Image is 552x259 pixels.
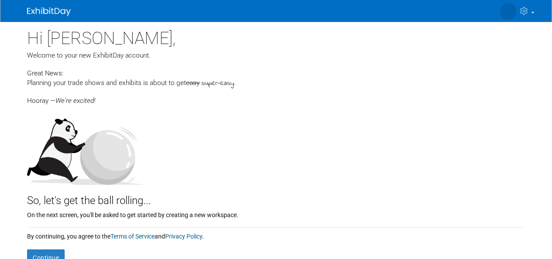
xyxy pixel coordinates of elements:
span: super-easy [201,78,234,89]
img: ExhibitDay [27,7,71,16]
img: Samantha O'Sullivan [452,5,517,14]
div: So, let's get the ball rolling... [27,185,525,208]
div: On the next screen, you'll be asked to get started by creating a new workspace. [27,208,525,219]
span: easy [186,79,200,87]
div: Planning your trade shows and exhibits is about to get . [27,78,525,89]
img: Let's get the ball rolling [27,110,145,185]
div: Welcome to your new ExhibitDay account. [27,51,525,60]
div: By continuing, you agree to the and . [27,228,525,241]
div: Hi [PERSON_NAME], [27,22,525,51]
div: Great News: [27,68,525,78]
a: Privacy Policy [165,233,202,240]
span: We're excited! [55,97,95,105]
div: Hooray — [27,89,525,106]
a: Terms of Service [110,233,155,240]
